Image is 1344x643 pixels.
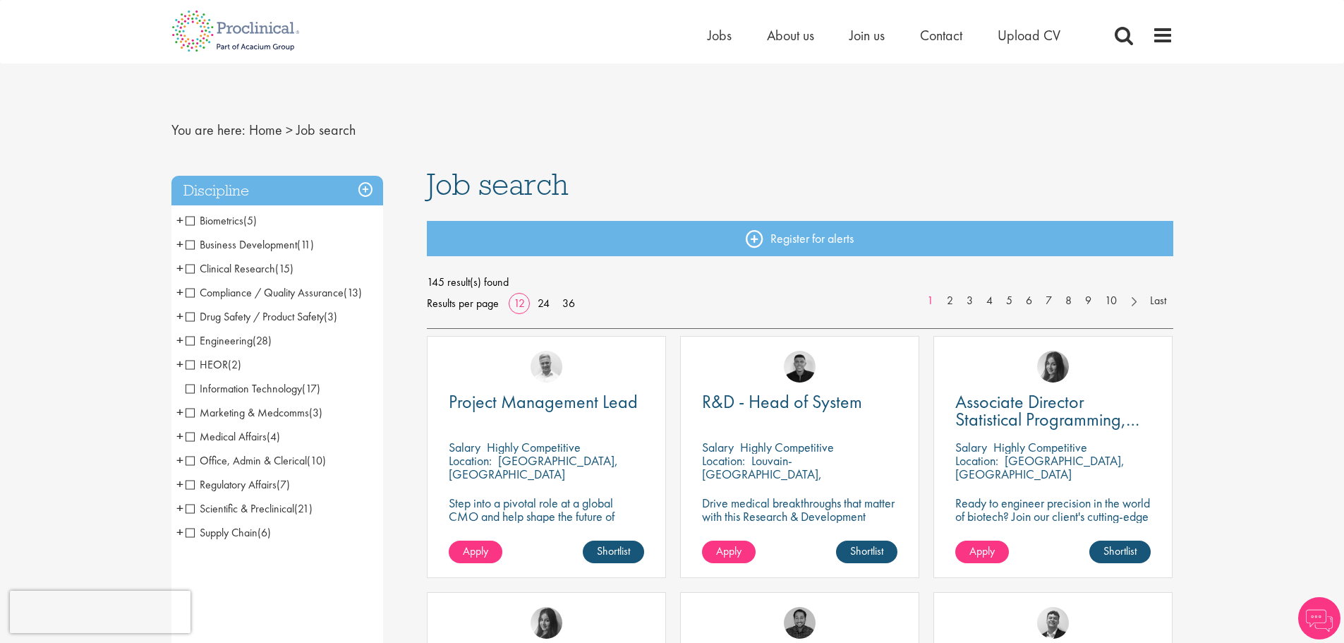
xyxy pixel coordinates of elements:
span: Salary [955,439,987,455]
span: (21) [294,501,313,516]
span: Location: [702,452,745,469]
span: + [176,354,183,375]
p: [GEOGRAPHIC_DATA], [GEOGRAPHIC_DATA] [449,452,618,482]
span: (10) [307,453,326,468]
span: + [176,450,183,471]
a: 2 [940,293,960,309]
a: 8 [1058,293,1079,309]
span: Marketing & Medcomms [186,405,322,420]
a: Apply [955,541,1009,563]
span: Clinical Research [186,261,275,276]
span: Marketing & Medcomms [186,405,309,420]
span: (3) [324,309,337,324]
a: 3 [959,293,980,309]
span: Job search [296,121,356,139]
img: Joshua Bye [531,351,562,383]
span: Business Development [186,237,314,252]
span: Biometrics [186,213,257,228]
span: Compliance / Quality Assurance [186,285,344,300]
span: Engineering [186,333,253,348]
span: Job search [427,165,569,203]
span: R&D - Head of System [702,390,862,414]
span: (28) [253,333,272,348]
span: (2) [228,357,241,372]
span: Scientific & Preclinical [186,501,294,516]
a: Project Management Lead [449,393,644,411]
p: Step into a pivotal role at a global CMO and help shape the future of healthcare manufacturing. [449,496,644,536]
img: Christian Andersen [784,351,816,383]
span: + [176,258,183,279]
span: Location: [449,452,492,469]
span: Information Technology [186,381,320,396]
span: Results per page [427,293,499,314]
span: Supply Chain [186,525,271,540]
span: Salary [449,439,480,455]
p: Drive medical breakthroughs that matter with this Research & Development position! [702,496,897,536]
span: Associate Director Statistical Programming, Oncology [955,390,1139,449]
span: + [176,474,183,495]
span: (13) [344,285,362,300]
span: + [176,234,183,255]
span: Biometrics [186,213,243,228]
span: (3) [309,405,322,420]
a: Mike Raletz [784,607,816,639]
span: Engineering [186,333,272,348]
a: Apply [449,541,502,563]
img: Heidi Hennigan [531,607,562,639]
span: (15) [275,261,293,276]
span: (7) [277,477,290,492]
iframe: reCAPTCHA [10,591,190,633]
span: Clinical Research [186,261,293,276]
span: (11) [297,237,314,252]
p: Highly Competitive [740,439,834,455]
span: Apply [969,543,995,558]
span: + [176,402,183,423]
h3: Discipline [171,176,383,206]
a: 36 [557,296,580,311]
a: About us [767,26,814,44]
a: Contact [920,26,962,44]
span: Information Technology [186,381,302,396]
span: Business Development [186,237,297,252]
a: 9 [1078,293,1098,309]
p: Louvain-[GEOGRAPHIC_DATA], [GEOGRAPHIC_DATA] [702,452,822,495]
a: Shortlist [583,541,644,563]
span: Drug Safety / Product Safety [186,309,324,324]
a: 12 [509,296,530,311]
a: Upload CV [998,26,1060,44]
a: Associate Director Statistical Programming, Oncology [955,393,1151,428]
span: Medical Affairs [186,429,280,444]
a: Apply [702,541,756,563]
p: Highly Competitive [993,439,1087,455]
a: Join us [849,26,885,44]
span: Salary [702,439,734,455]
span: HEOR [186,357,228,372]
span: Office, Admin & Clerical [186,453,307,468]
a: Jobs [708,26,732,44]
a: Last [1143,293,1173,309]
span: + [176,210,183,231]
span: + [176,330,183,351]
a: Shortlist [1089,541,1151,563]
span: Scientific & Preclinical [186,501,313,516]
span: Drug Safety / Product Safety [186,309,337,324]
span: (5) [243,213,257,228]
span: + [176,522,183,543]
span: Project Management Lead [449,390,638,414]
p: Highly Competitive [487,439,581,455]
span: (4) [267,429,280,444]
img: Tom Magenis [1037,607,1069,639]
span: 145 result(s) found [427,272,1173,293]
span: (17) [302,381,320,396]
span: + [176,306,183,327]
